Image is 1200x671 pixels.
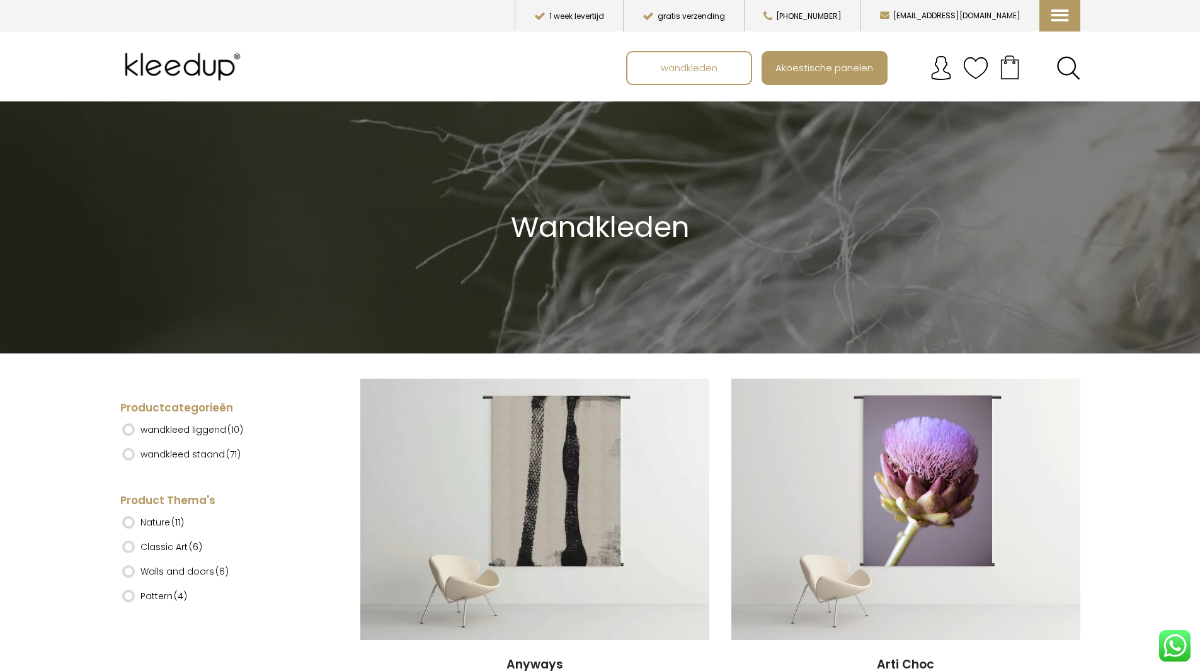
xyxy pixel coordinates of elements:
[140,585,187,607] label: Pattern
[988,51,1031,83] a: Your cart
[120,493,312,508] h4: Product Thema's
[120,401,312,416] h4: Productcategorieën
[140,536,202,558] label: Classic Art
[769,55,880,79] span: Akoestische panelen
[511,207,689,247] span: Wandkleden
[360,379,709,641] img: Anyways
[731,379,1080,641] img: Arti Choc
[140,419,243,440] label: wandkleed liggend
[215,565,229,578] span: (6)
[140,444,241,465] label: wandkleed staand
[174,590,187,602] span: (4)
[929,55,954,81] img: account.svg
[1056,56,1080,80] a: Search
[140,561,229,582] label: Walls and doors
[963,55,988,81] img: verlanglijstje.svg
[227,423,243,436] span: (10)
[763,52,886,84] a: Akoestische panelen
[120,42,250,92] img: Kleedup
[626,51,1090,85] nav: Main menu
[627,52,751,84] a: wandkleden
[189,541,202,553] span: (6)
[140,512,184,533] label: Nature
[654,55,724,79] span: wandkleden
[171,516,184,529] span: (11)
[360,379,709,643] a: Anyways
[226,448,241,461] span: (71)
